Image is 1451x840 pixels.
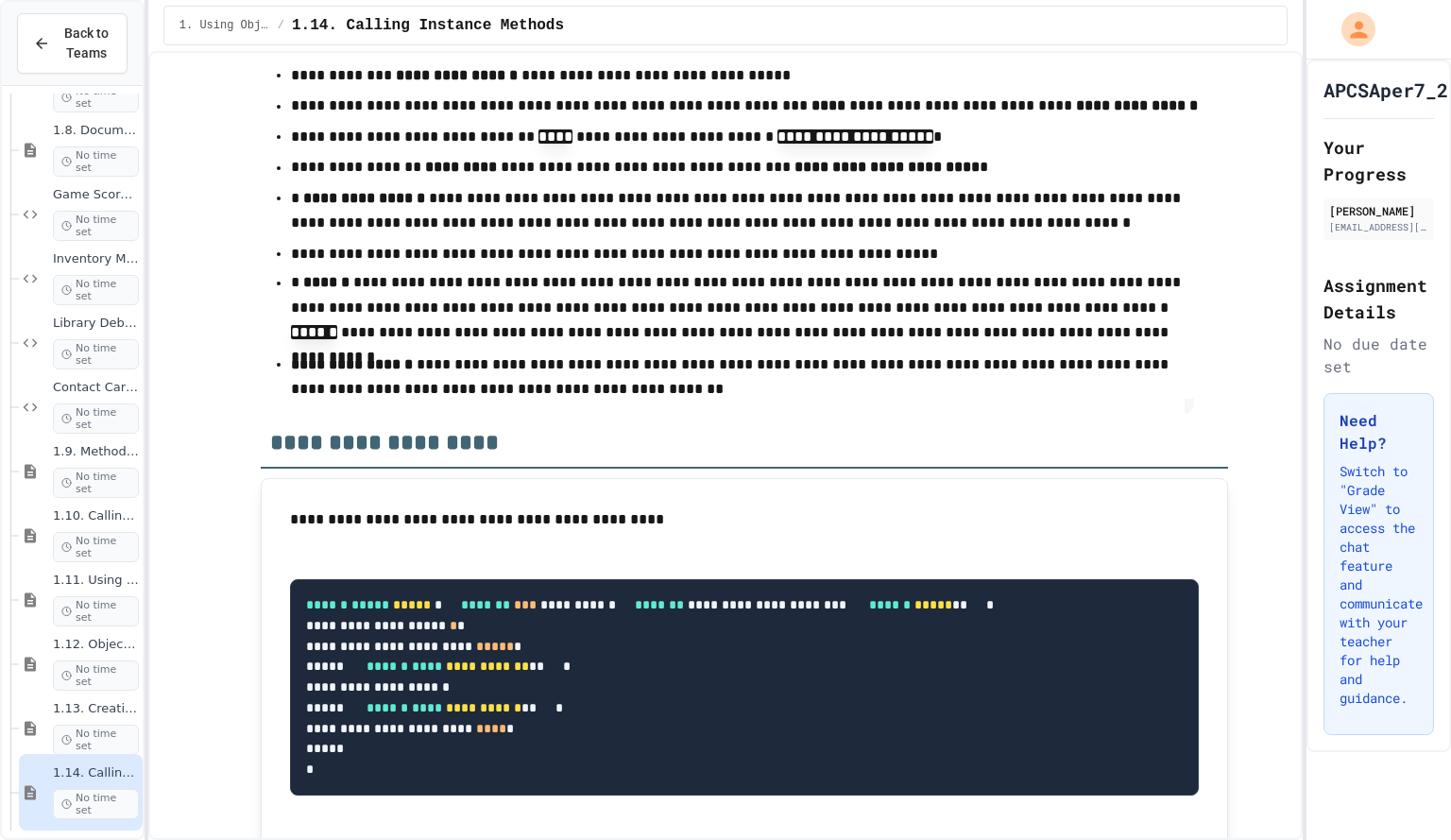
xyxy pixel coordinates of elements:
[53,573,139,589] span: 1.11. Using the Math Class
[53,251,139,267] span: Inventory Management System
[1323,333,1434,378] div: No due date set
[53,468,139,498] span: No time set
[53,637,139,653] span: 1.12. Objects - Instances of Classes
[1322,8,1380,51] div: My Account
[53,380,139,396] span: Contact Card Creator
[53,211,139,241] span: No time set
[17,13,128,74] button: Back to Teams
[53,508,139,524] span: 1.10. Calling Class Methods
[1329,202,1428,219] div: [PERSON_NAME]
[53,275,139,305] span: No time set
[53,316,139,332] span: Library Debugger Challenge
[61,24,111,63] span: Back to Teams
[53,82,139,112] span: No time set
[292,14,564,37] span: 1.14. Calling Instance Methods
[53,789,139,819] span: No time set
[53,403,139,434] span: No time set
[179,18,270,33] span: 1. Using Objects and Methods
[1323,134,1434,187] h2: Your Progress
[53,123,139,139] span: 1.8. Documentation with Comments and Preconditions
[53,444,139,460] span: 1.9. Method Signatures
[53,725,139,755] span: No time set
[53,187,139,203] span: Game Score Tracker
[53,532,139,562] span: No time set
[53,660,139,691] span: No time set
[1323,272,1434,325] h2: Assignment Details
[278,18,284,33] span: /
[53,701,139,717] span: 1.13. Creating and Initializing Objects: Constructors
[1340,409,1418,454] h3: Need Help?
[53,146,139,177] span: No time set
[53,596,139,626] span: No time set
[1329,220,1428,234] div: [EMAIL_ADDRESS][DOMAIN_NAME]
[1340,462,1418,708] p: Switch to "Grade View" to access the chat feature and communicate with your teacher for help and ...
[53,765,139,781] span: 1.14. Calling Instance Methods
[53,339,139,369] span: No time set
